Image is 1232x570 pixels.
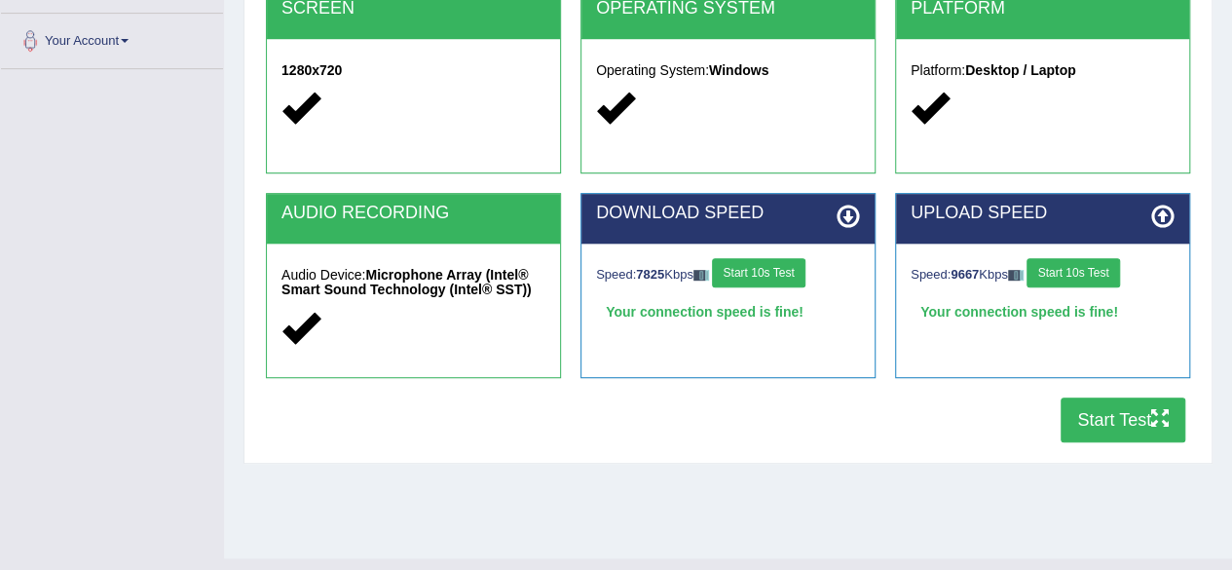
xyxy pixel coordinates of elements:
[1061,398,1185,442] button: Start Test
[596,258,860,292] div: Speed: Kbps
[1027,258,1119,287] button: Start 10s Test
[911,63,1175,78] h5: Platform:
[1,14,223,62] a: Your Account
[636,267,664,282] strong: 7825
[596,204,860,223] h2: DOWNLOAD SPEED
[596,297,860,326] div: Your connection speed is fine!
[281,62,342,78] strong: 1280x720
[712,258,804,287] button: Start 10s Test
[911,204,1175,223] h2: UPLOAD SPEED
[1008,270,1024,281] img: ajax-loader-fb-connection.gif
[911,258,1175,292] div: Speed: Kbps
[965,62,1076,78] strong: Desktop / Laptop
[693,270,709,281] img: ajax-loader-fb-connection.gif
[951,267,979,282] strong: 9667
[281,267,532,297] strong: Microphone Array (Intel® Smart Sound Technology (Intel® SST))
[281,268,545,298] h5: Audio Device:
[281,204,545,223] h2: AUDIO RECORDING
[911,297,1175,326] div: Your connection speed is fine!
[596,63,860,78] h5: Operating System:
[709,62,768,78] strong: Windows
